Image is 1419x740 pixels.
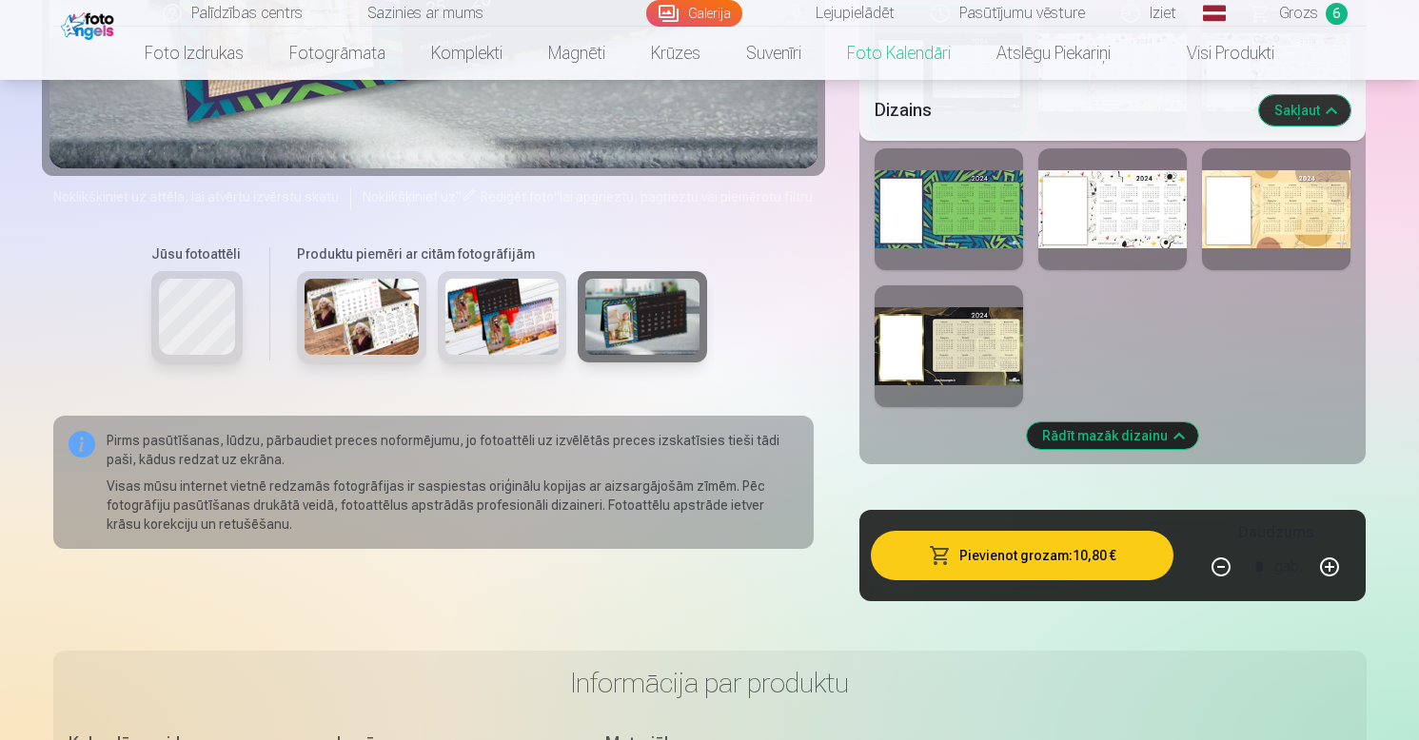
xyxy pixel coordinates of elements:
a: Suvenīri [723,27,824,80]
span: " [554,188,560,204]
a: Komplekti [408,27,525,80]
h6: Produktu piemēri ar citām fotogrāfijām [289,243,715,263]
span: Noklikšķiniet uz [363,188,456,204]
p: Pirms pasūtīšanas, lūdzu, pārbaudiet preces noformējumu, jo fotoattēli uz izvēlētās preces izskat... [107,430,798,468]
span: lai apgrieztu, pagrieztu vai piemērotu filtru [560,188,813,204]
span: Rediģēt foto [481,188,554,204]
a: Fotogrāmata [266,27,408,80]
button: Sakļaut [1259,95,1350,126]
a: Atslēgu piekariņi [974,27,1133,80]
button: Rādīt mazāk dizainu [1027,422,1198,449]
h3: Informācija par produktu [69,666,1351,700]
span: Noklikšķiniet uz attēla, lai atvērtu izvērstu skatu [53,186,339,205]
a: Visi produkti [1133,27,1297,80]
a: Foto kalendāri [824,27,974,80]
h6: Jūsu fotoattēli [151,243,243,263]
button: Pievienot grozam:10,80 € [871,531,1174,580]
span: Grozs [1279,2,1318,25]
span: " [456,188,462,204]
div: gab. [1274,544,1303,590]
a: Magnēti [525,27,628,80]
h5: Dizains [875,97,1245,124]
span: 6 [1326,3,1348,25]
h5: Daudzums [1238,521,1313,544]
a: Krūzes [628,27,723,80]
p: Visas mūsu internet vietnē redzamās fotogrāfijas ir saspiestas oriģinālu kopijas ar aizsargājošām... [107,476,798,533]
img: /fa1 [61,8,119,40]
a: Foto izdrukas [122,27,266,80]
